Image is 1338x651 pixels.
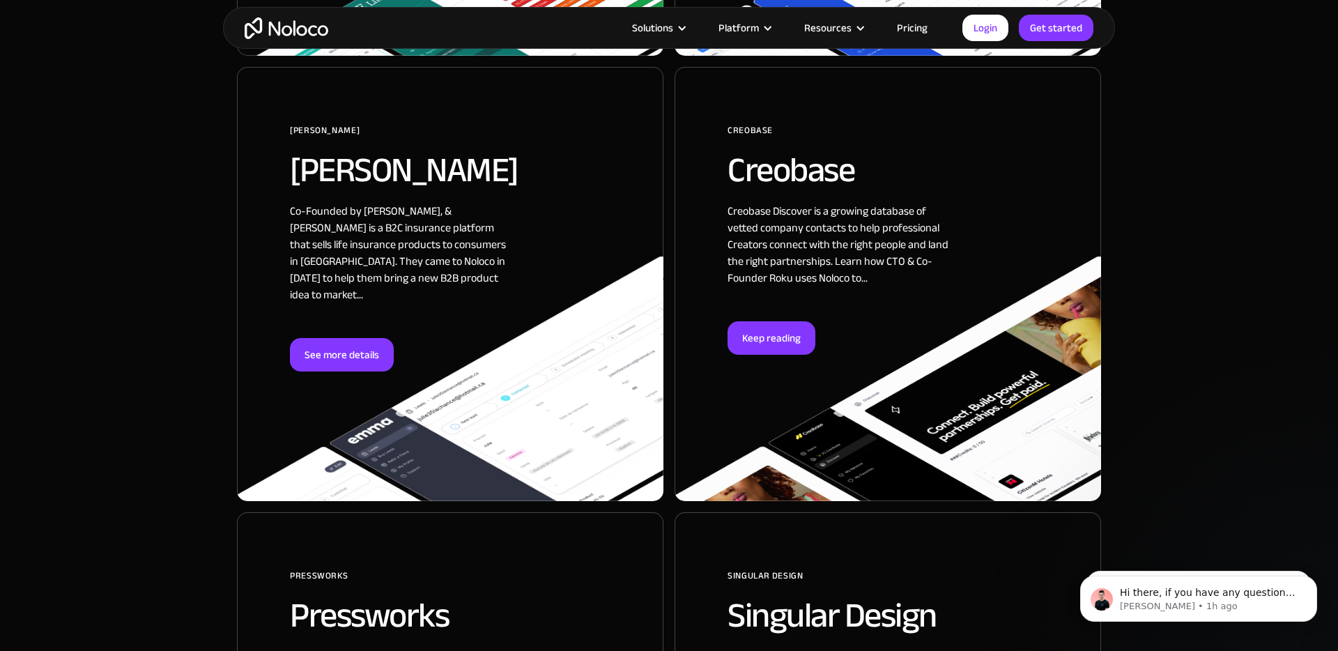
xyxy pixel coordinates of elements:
div: Platform [718,19,759,37]
a: [PERSON_NAME][PERSON_NAME]Co-Founded by [PERSON_NAME], & [PERSON_NAME] is a B2C insurance platfor... [237,67,663,501]
div: Keep reading [728,321,815,355]
a: CreobaseCreobaseCreobase Discover is a growing database of vetted company contacts to help profes... [675,67,1101,501]
div: Co-Founded by [PERSON_NAME], & [PERSON_NAME] is a B2C insurance platform that sells life insuranc... [290,203,513,338]
a: home [245,17,328,39]
div: Pressworks [290,565,610,597]
a: Pricing [879,19,945,37]
div: Singular Design [728,565,1048,597]
h2: Singular Design [728,597,1048,634]
h2: Pressworks [290,597,610,634]
div: Solutions [615,19,701,37]
div: [PERSON_NAME] [290,120,610,151]
a: Login [962,15,1008,41]
div: See more details [290,338,394,372]
div: Solutions [632,19,673,37]
a: Get started [1019,15,1093,41]
div: Resources [787,19,879,37]
div: Creobase Discover is a growing database of vetted company contacts to help professional Creators ... [728,203,951,321]
h2: Creobase [728,151,1048,189]
h2: [PERSON_NAME] [290,151,610,189]
div: Creobase [728,120,1048,151]
div: Resources [804,19,852,37]
iframe: Intercom notifications message [1059,546,1338,644]
div: Platform [701,19,787,37]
